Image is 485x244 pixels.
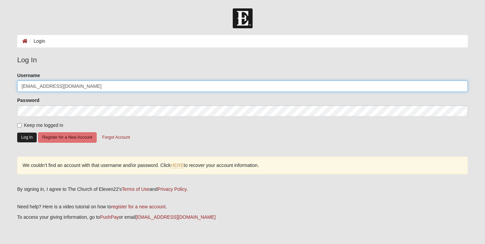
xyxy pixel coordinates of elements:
[122,186,150,192] a: Terms of Use
[17,123,22,128] input: Keep me logged in
[233,8,253,28] img: Church of Eleven22 Logo
[111,204,165,209] a: register for a new account
[17,203,468,210] p: Need help? Here is a video tutorial on how to .
[17,133,37,142] button: Log In
[100,214,119,220] a: PushPay
[170,163,184,168] a: HERE
[24,123,63,128] span: Keep me logged in
[17,186,468,193] div: By signing in, I agree to The Church of Eleven22's and .
[17,214,468,221] p: To access your giving information, go to or email
[28,38,45,45] li: Login
[157,186,186,192] a: Privacy Policy
[136,214,216,220] a: [EMAIL_ADDRESS][DOMAIN_NAME]
[38,132,97,143] button: Register for a New Account
[17,55,468,65] legend: Log In
[17,97,39,104] label: Password
[17,156,468,174] div: We couldn’t find an account with that username and/or password. Click to recover your account inf...
[98,132,134,143] button: Forgot Account
[17,72,40,79] label: Username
